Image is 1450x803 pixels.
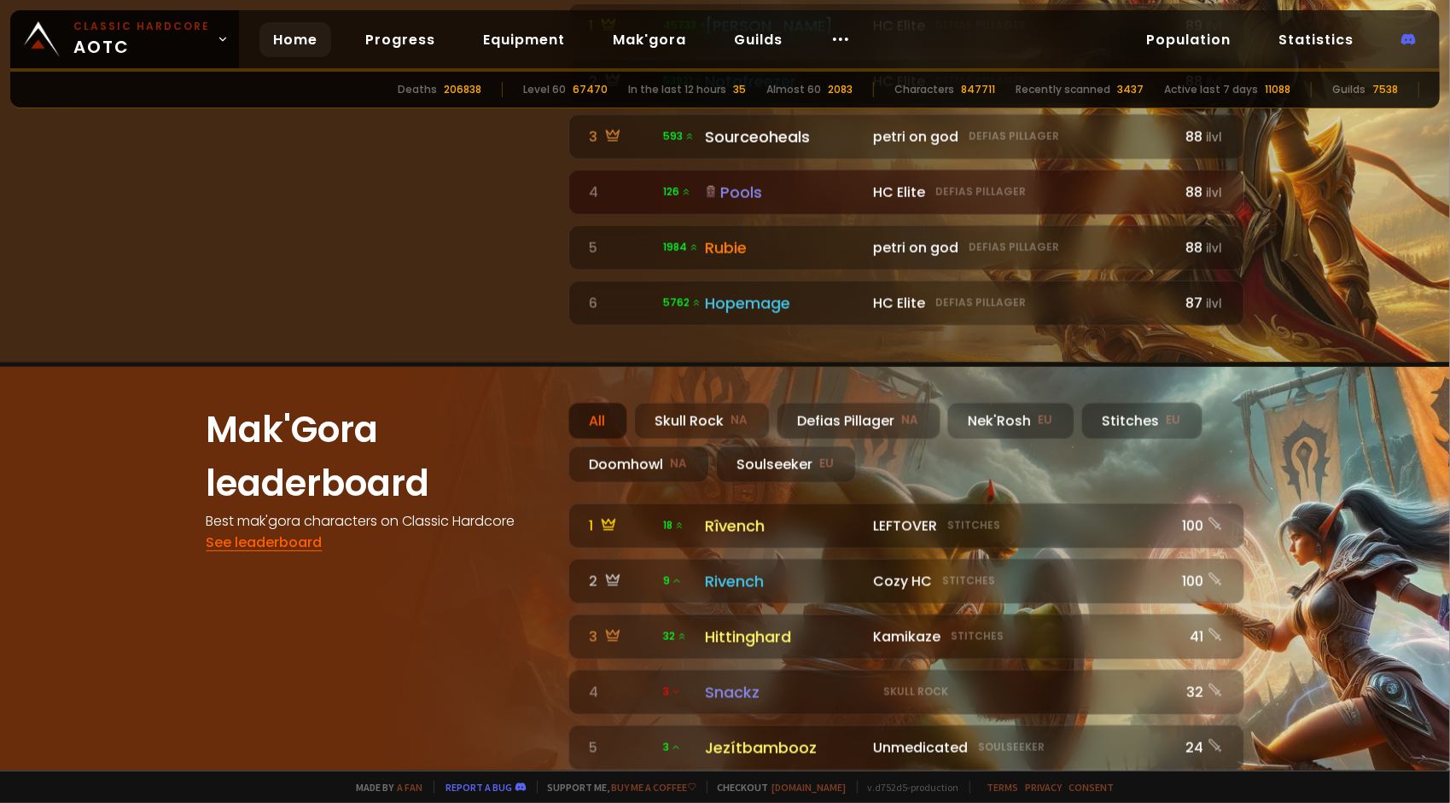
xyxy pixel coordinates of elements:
[568,225,1244,271] a: 5 1984 Rubie petri on godDefias Pillager88ilvl
[73,19,210,34] small: Classic Hardcore
[352,22,449,57] a: Progress
[590,682,653,703] div: 4
[720,22,796,57] a: Guilds
[873,182,1168,203] div: HC Elite
[663,573,682,589] span: 9
[961,82,995,97] div: 847711
[568,670,1244,715] a: 4 3 SnackzSkull Rock32
[766,82,821,97] div: Almost 60
[1164,82,1258,97] div: Active last 7 days
[568,114,1244,160] a: 3 593 Sourceoheals petri on godDefias Pillager88ilvl
[1179,293,1223,314] div: 87
[398,781,423,794] a: a fan
[207,532,323,552] a: See leaderboard
[568,559,1244,604] a: 2 9RivenchCozy HCStitches100
[873,293,1168,314] div: HC Elite
[398,82,437,97] div: Deaths
[873,626,1168,648] div: Kamikaze
[1179,515,1223,537] div: 100
[902,412,919,429] small: NA
[969,240,1059,255] small: Defias Pillager
[1265,22,1367,57] a: Statistics
[873,237,1168,259] div: petri on god
[873,571,1168,592] div: Cozy HC
[1207,185,1223,201] small: ilvl
[1081,403,1203,439] div: Stitches
[663,740,681,755] span: 3
[671,456,688,473] small: NA
[935,184,1026,200] small: Defias Pillager
[707,781,847,794] span: Checkout
[537,781,696,794] span: Support me,
[1167,412,1181,429] small: EU
[469,22,579,57] a: Equipment
[883,684,948,700] small: Skull Rock
[1207,296,1223,312] small: ilvl
[346,781,423,794] span: Made by
[568,3,1244,49] a: 1 45733 [PERSON_NAME] HC EliteDefias Pillager89ilvl
[978,740,1045,755] small: Soulseeker
[705,125,864,148] div: Sourceoheals
[894,82,954,97] div: Characters
[951,629,1004,644] small: Stitches
[1179,626,1223,648] div: 41
[628,82,726,97] div: In the last 12 hours
[568,170,1244,215] a: 4 126 Pools HC EliteDefias Pillager88ilvl
[987,781,1019,794] a: Terms
[663,184,691,200] span: 126
[1179,182,1223,203] div: 88
[935,295,1026,311] small: Defias Pillager
[444,82,481,97] div: 206838
[857,781,959,794] span: v. d752d5 - production
[568,725,1244,771] a: 5 3JezítbamboozUnmedicatedSoulseeker24
[259,22,331,57] a: Home
[705,236,864,259] div: Rubie
[207,510,548,532] h4: Best mak'gora characters on Classic Hardcore
[1039,412,1053,429] small: EU
[947,518,1000,533] small: Stitches
[1332,82,1366,97] div: Guilds
[599,22,700,57] a: Mak'gora
[590,626,653,648] div: 3
[1016,82,1110,97] div: Recently scanned
[1179,682,1223,703] div: 32
[705,736,864,759] div: Jezítbambooz
[612,781,696,794] a: Buy me a coffee
[590,515,653,537] div: 1
[1207,130,1223,146] small: ilvl
[1179,237,1223,259] div: 88
[705,570,864,593] div: Rivench
[947,403,1074,439] div: Nek'Rosh
[731,412,748,429] small: NA
[10,10,239,68] a: Classic HardcoreAOTC
[1179,126,1223,148] div: 88
[568,446,709,483] div: Doomhowl
[573,82,608,97] div: 67470
[663,684,681,700] span: 3
[1026,781,1063,794] a: Privacy
[1207,241,1223,257] small: ilvl
[663,129,695,144] span: 593
[590,237,653,259] div: 5
[1069,781,1115,794] a: Consent
[663,518,684,533] span: 18
[1179,737,1223,759] div: 24
[777,403,940,439] div: Defias Pillager
[1133,22,1244,57] a: Population
[873,737,1168,759] div: Unmedicated
[705,292,864,315] div: Hopemage
[663,295,702,311] span: 5762
[1372,82,1398,97] div: 7538
[590,571,653,592] div: 2
[590,182,653,203] div: 4
[772,781,847,794] a: [DOMAIN_NAME]
[568,614,1244,660] a: 3 32 HittinghardKamikazeStitches41
[1265,82,1290,97] div: 11088
[733,82,746,97] div: 35
[828,82,853,97] div: 2083
[1179,571,1223,592] div: 100
[590,293,653,314] div: 6
[705,515,864,538] div: Rîvench
[634,403,770,439] div: Skull Rock
[523,82,566,97] div: Level 60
